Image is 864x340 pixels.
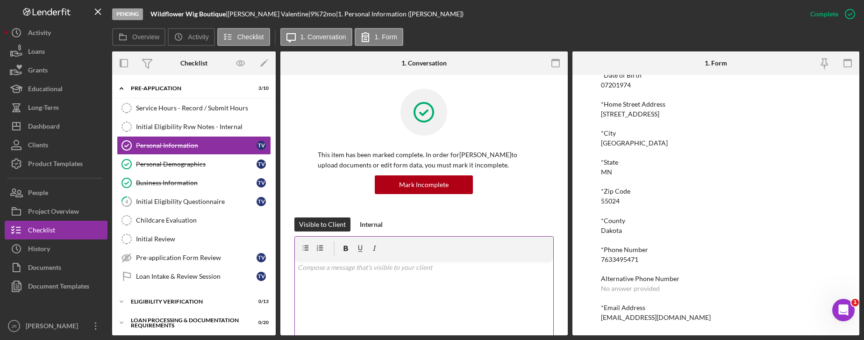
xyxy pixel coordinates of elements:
div: Childcare Evaluation [136,217,271,224]
button: Activity [168,28,214,46]
a: Personal DemographicsTV [117,155,271,174]
b: Wildflower Wig Boutique [150,10,226,18]
div: *Date of Birth [601,72,831,79]
div: 7633495471 [601,256,638,263]
div: 72 mo [319,10,336,18]
div: 55024 [601,197,620,205]
div: Personal Demographics [136,160,257,168]
button: History [5,239,107,258]
a: Business InformationTV [117,174,271,192]
button: Document Templates [5,277,107,296]
div: Complete [810,5,838,23]
p: This item has been marked complete. In order for [PERSON_NAME] to upload documents or edit form d... [318,150,530,171]
a: Childcare Evaluation [117,211,271,230]
a: 4Initial Eligibility QuestionnaireTV [117,192,271,211]
div: T V [257,272,266,281]
div: Initial Review [136,235,271,243]
div: 0 / 13 [252,299,269,304]
div: Alternative Phone Number [601,275,831,282]
iframe: Intercom live chat [832,299,855,321]
div: 07201974 [601,81,631,89]
div: MN [601,168,612,176]
div: Loan Intake & Review Session [136,273,257,280]
button: Internal [355,217,387,231]
div: [EMAIL_ADDRESS][DOMAIN_NAME] [601,314,711,321]
button: Visible to Client [294,217,350,231]
button: Long-Term [5,98,107,117]
div: T V [257,197,266,206]
div: People [28,183,48,204]
div: *Phone Number [601,246,831,253]
div: Project Overview [28,202,79,223]
div: Personal Information [136,142,257,149]
div: 9 % [310,10,319,18]
div: 3 / 10 [252,86,269,91]
a: Initial Review [117,230,271,248]
a: Loans [5,42,107,61]
div: Service Hours - Record / Submit Hours [136,104,271,112]
div: 0 / 20 [252,320,269,326]
div: *State [601,159,831,166]
div: Long-Term [28,98,59,119]
a: Service Hours - Record / Submit Hours [117,99,271,117]
div: | 1. Personal Information ([PERSON_NAME]) [336,10,464,18]
div: Business Information [136,179,257,187]
div: T V [257,253,266,262]
div: Grants [28,61,48,82]
button: Documents [5,258,107,277]
div: | [150,10,228,18]
button: Activity [5,23,107,42]
button: Product Templates [5,154,107,173]
button: Checklist [5,221,107,239]
div: Loan Processing & Documentation Requirements [131,318,245,328]
div: History [28,239,50,260]
a: Pre-application Form ReviewTV [117,248,271,267]
div: Activity [28,23,51,44]
div: Loans [28,42,45,63]
div: T V [257,141,266,150]
button: People [5,183,107,202]
button: Grants [5,61,107,80]
div: Clients [28,136,48,157]
div: [GEOGRAPHIC_DATA] [601,139,668,147]
div: T V [257,178,266,188]
label: 1. Conversation [300,33,346,41]
div: Visible to Client [299,217,346,231]
div: Eligibility Verification [131,299,245,304]
button: Project Overview [5,202,107,221]
div: Checklist [180,59,207,67]
div: Document Templates [28,277,89,298]
div: Initial Eligibility Questionnaire [136,198,257,205]
div: Checklist [28,221,55,242]
button: Clients [5,136,107,154]
button: Dashboard [5,117,107,136]
tspan: 4 [125,198,129,204]
div: *County [601,217,831,224]
button: 1. Form [355,28,403,46]
div: [STREET_ADDRESS] [601,110,659,118]
text: JR [11,324,17,329]
button: Overview [112,28,165,46]
button: Complete [801,5,859,23]
div: Pre-application Form Review [136,254,257,261]
div: Dashboard [28,117,60,138]
div: Mark Incomplete [399,175,449,194]
span: 1 [851,299,859,306]
div: Pre-Application [131,86,245,91]
a: Educational [5,80,107,98]
div: [PERSON_NAME] Valentine | [228,10,310,18]
button: 1. Conversation [280,28,352,46]
button: Checklist [217,28,270,46]
div: [PERSON_NAME] [23,317,84,338]
label: Overview [132,33,159,41]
